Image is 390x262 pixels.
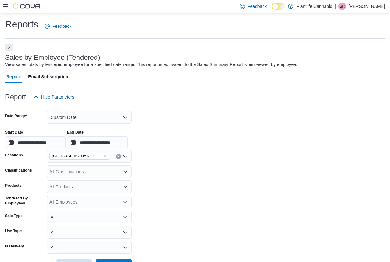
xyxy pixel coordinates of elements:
[5,18,38,31] h1: Reports
[116,154,121,159] button: Clear input
[5,183,22,188] label: Products
[296,3,332,10] p: Plantlife Cannabis
[52,23,71,29] span: Feedback
[123,184,128,189] button: Open list of options
[103,154,107,158] button: Remove Fort McMurray - Eagle Ridge from selection in this group
[47,241,132,254] button: All
[123,169,128,174] button: Open list of options
[67,136,128,149] input: Press the down key to open a popover containing a calendar.
[5,196,44,206] label: Tendered By Employees
[123,154,128,159] button: Open list of options
[6,70,21,83] span: Report
[41,94,74,100] span: Hide Parameters
[5,61,297,68] div: View sales totals by tendered employee for a specified date range. This report is equivalent to t...
[247,3,267,9] span: Feedback
[5,93,26,101] h3: Report
[47,226,132,239] button: All
[5,130,23,135] label: Start Date
[5,213,22,218] label: Sale Type
[335,3,336,10] p: |
[67,130,84,135] label: End Date
[272,3,285,10] input: Dark Mode
[338,3,346,10] div: Skyler Rowsell
[42,20,74,33] a: Feedback
[340,3,345,10] span: SR
[349,3,385,10] p: [PERSON_NAME]
[13,3,41,9] img: Cova
[5,228,22,234] label: Use Type
[49,153,109,160] span: Fort McMurray - Eagle Ridge
[52,153,102,159] span: [GEOGRAPHIC_DATA][PERSON_NAME] - [GEOGRAPHIC_DATA]
[5,168,32,173] label: Classifications
[31,91,77,103] button: Hide Parameters
[5,113,28,119] label: Date Range
[47,111,132,124] button: Custom Date
[5,136,66,149] input: Press the down key to open a popover containing a calendar.
[28,70,68,83] span: Email Subscription
[5,54,100,61] h3: Sales by Employee (Tendered)
[5,244,24,249] label: Is Delivery
[5,153,23,158] label: Locations
[123,199,128,204] button: Open list of options
[5,44,13,51] button: Next
[47,211,132,223] button: All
